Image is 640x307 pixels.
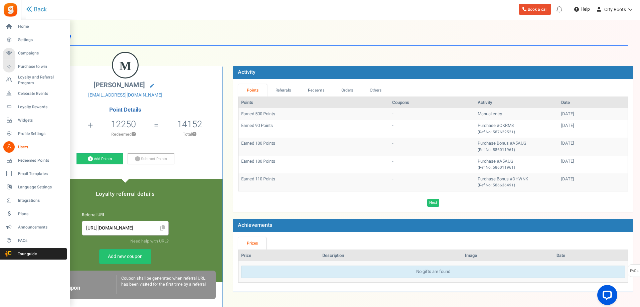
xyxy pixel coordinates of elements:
h4: Point Details [28,107,222,113]
span: Celebrate Events [18,91,65,97]
a: Referrals [267,84,300,97]
p: Redeemed [94,131,153,137]
span: FAQs [630,265,639,277]
span: City Roots [604,6,626,13]
a: Campaigns [3,48,67,59]
a: Book a call [519,4,551,15]
span: Widgets [18,118,65,123]
h5: 12250 [111,119,136,129]
a: Others [361,84,390,97]
div: No gifts are found [241,266,625,278]
span: Loyalty and Referral Program [18,74,67,86]
th: Date [554,250,628,262]
a: Subtract Points [128,153,174,165]
a: Users [3,141,67,153]
a: Need help with URL? [130,238,169,244]
a: Email Templates [3,168,67,179]
h6: Referral URL [82,213,169,217]
span: Tour guide [3,251,50,257]
td: Earned 110 Points [238,173,389,191]
div: [DATE] [561,176,625,182]
span: Email Templates [18,171,65,177]
span: [PERSON_NAME] [94,80,145,90]
span: Loyalty Rewards [18,104,65,110]
span: Help [579,6,590,13]
a: Celebrate Events [3,88,67,99]
p: Total [160,131,219,137]
a: Prizes [238,237,266,250]
a: Loyalty and Referral Program [3,74,67,86]
th: Image [462,250,554,262]
span: Settings [18,37,65,43]
div: [DATE] [561,158,625,165]
a: Help [572,4,593,15]
h6: Loyalty Referral Coupon [39,279,117,291]
th: Date [558,97,628,109]
button: ? [192,132,196,137]
small: (Ref No: 586011961) [478,165,515,170]
a: Orders [333,84,361,97]
a: Add Points [76,153,123,165]
figcaption: M [113,53,138,79]
th: Description [320,250,462,262]
a: Redeems [300,84,333,97]
a: Next [427,199,439,207]
th: Points [238,97,389,109]
span: Campaigns [18,50,65,56]
span: Manual entry [478,111,502,117]
td: Earned 90 Points [238,120,389,138]
small: (Ref No: 586011961) [478,147,515,153]
a: Language Settings [3,181,67,193]
div: [DATE] [561,123,625,129]
a: Points [238,84,267,97]
td: - [389,138,475,155]
b: Activity [238,68,256,76]
span: Purchase to win [18,64,65,69]
small: (Ref No: 586636491) [478,182,515,188]
h5: Loyalty referral details [35,191,216,197]
a: Home [3,21,67,32]
a: Profile Settings [3,128,67,139]
td: Purchase Bonus #A5AUG [475,138,558,155]
div: [DATE] [561,111,625,117]
a: Plans [3,208,67,219]
small: (Ref No: 587622521) [478,129,515,135]
a: Settings [3,34,67,46]
td: - [389,108,475,120]
th: Coupons [389,97,475,109]
span: Announcements [18,224,65,230]
span: Redeemed Points [18,158,65,163]
div: Coupon shall be generated when referral URL has been visited for the first time by a referral [117,275,211,294]
td: Purchase #OKRM8 [475,120,558,138]
a: Widgets [3,115,67,126]
th: Prize [238,250,319,262]
a: Add new coupon [99,249,151,264]
span: Click to Copy [157,222,168,234]
span: Home [18,24,65,29]
h1: User Profile [33,27,628,46]
td: - [389,120,475,138]
span: Integrations [18,198,65,203]
button: ? [132,132,136,137]
td: Purchase Bonus #DHWNK [475,173,558,191]
td: Purchase #A5AUG [475,156,558,173]
span: Profile Settings [18,131,65,137]
td: Earned 500 Points [238,108,389,120]
a: Redeemed Points [3,155,67,166]
td: Earned 180 Points [238,156,389,173]
span: Users [18,144,65,150]
span: FAQs [18,238,65,244]
a: Loyalty Rewards [3,101,67,113]
a: Purchase to win [3,61,67,72]
a: [EMAIL_ADDRESS][DOMAIN_NAME] [33,92,217,99]
h5: 14152 [177,119,202,129]
span: Language Settings [18,184,65,190]
td: - [389,173,475,191]
div: [DATE] [561,140,625,147]
span: Plans [18,211,65,217]
td: - [389,156,475,173]
img: Gratisfaction [3,2,18,17]
a: FAQs [3,235,67,246]
th: Activity [475,97,558,109]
